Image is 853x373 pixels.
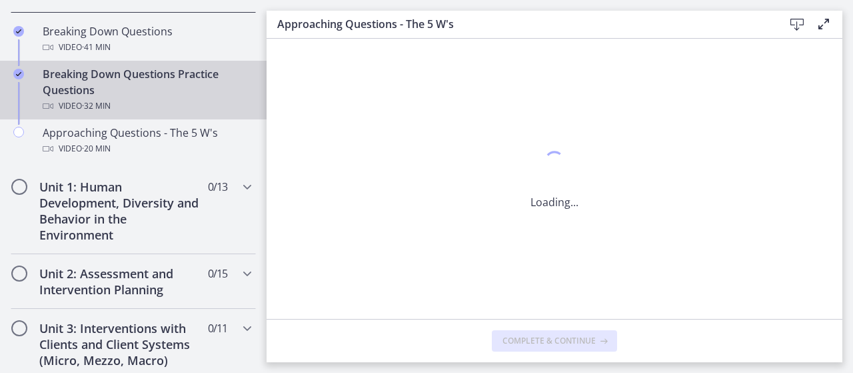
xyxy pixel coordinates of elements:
div: Breaking Down Questions [43,23,251,55]
h2: Unit 3: Interventions with Clients and Client Systems (Micro, Mezzo, Macro) [39,320,202,368]
div: 1 [530,147,578,178]
span: · 20 min [82,141,111,157]
p: Loading... [530,194,578,210]
div: Approaching Questions - The 5 W's [43,125,251,157]
button: Complete & continue [492,330,617,352]
span: 0 / 11 [208,320,227,336]
span: Complete & continue [502,336,596,346]
div: Video [43,98,251,114]
h2: Unit 2: Assessment and Intervention Planning [39,266,202,298]
span: 0 / 13 [208,179,227,195]
div: Video [43,141,251,157]
h3: Approaching Questions - The 5 W's [277,16,762,32]
div: Breaking Down Questions Practice Questions [43,66,251,114]
h2: Unit 1: Human Development, Diversity and Behavior in the Environment [39,179,202,243]
i: Completed [13,69,24,79]
span: · 41 min [82,39,111,55]
span: · 32 min [82,98,111,114]
i: Completed [13,26,24,37]
div: Video [43,39,251,55]
span: 0 / 15 [208,266,227,282]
